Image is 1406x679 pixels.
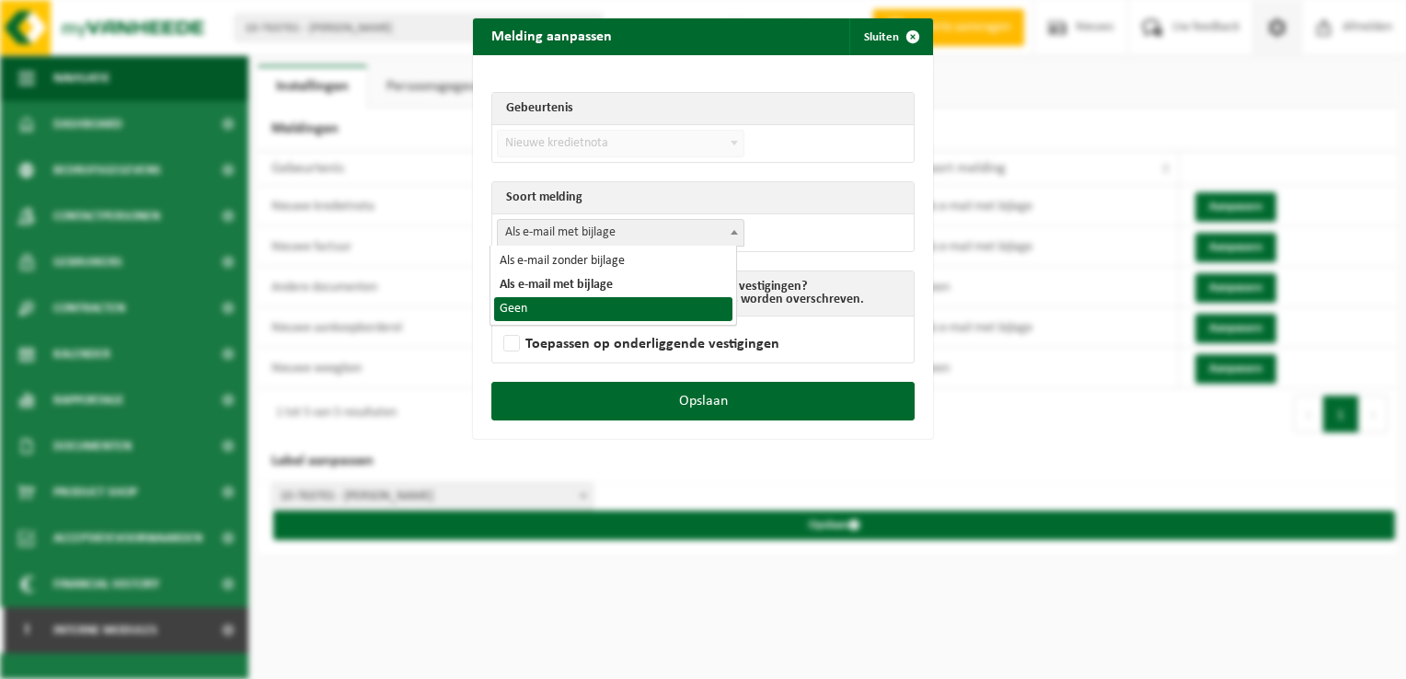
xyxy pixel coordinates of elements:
[492,93,914,125] th: Gebeurtenis
[497,219,744,247] span: Als e-mail met bijlage
[491,382,915,420] button: Opslaan
[494,273,732,297] li: Als e-mail met bijlage
[497,130,744,157] span: Nieuwe kredietnota
[494,297,732,321] li: Geen
[494,249,732,273] li: Als e-mail zonder bijlage
[500,330,779,358] label: Toepassen op onderliggende vestigingen
[473,18,630,53] h2: Melding aanpassen
[492,182,914,214] th: Soort melding
[849,18,931,55] button: Sluiten
[498,131,743,156] span: Nieuwe kredietnota
[498,220,743,246] span: Als e-mail met bijlage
